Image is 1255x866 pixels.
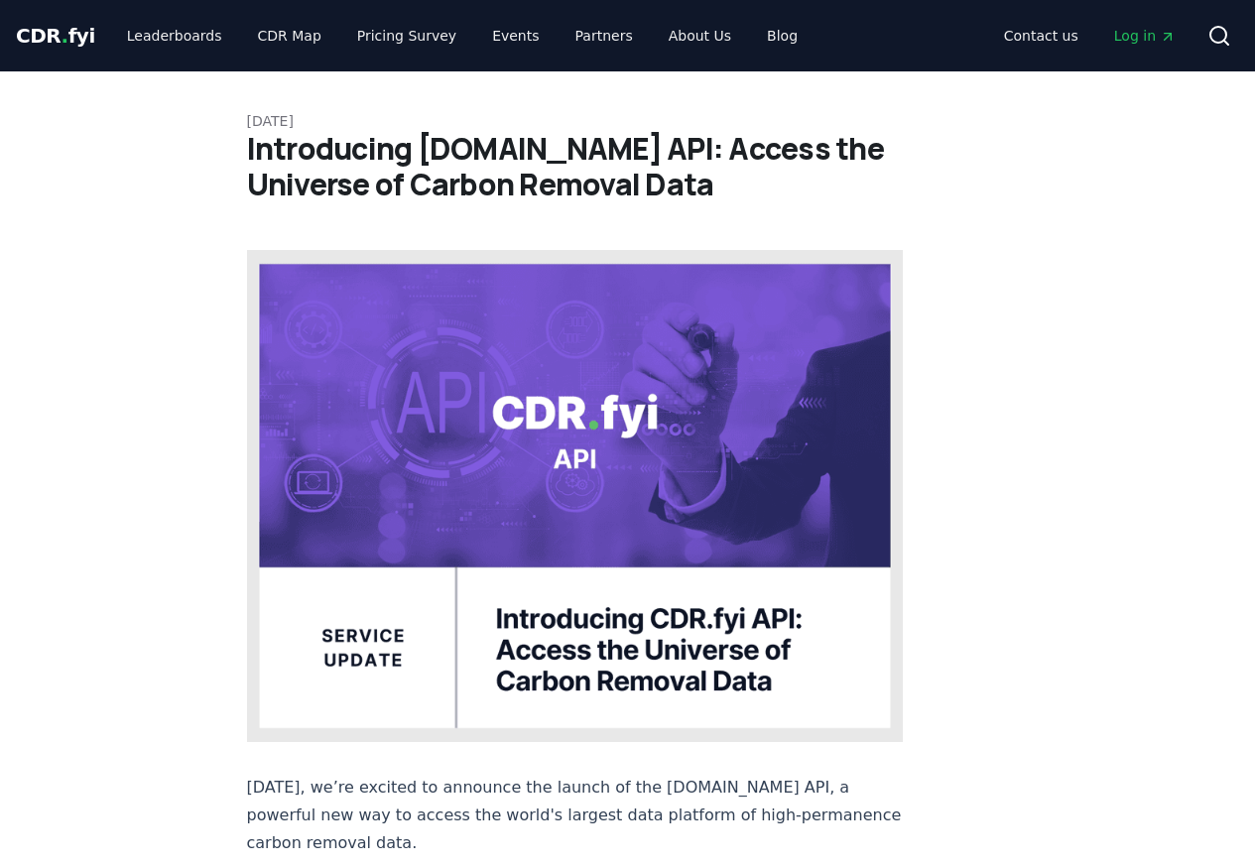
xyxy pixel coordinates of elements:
[16,24,95,48] span: CDR fyi
[560,18,649,54] a: Partners
[476,18,555,54] a: Events
[1098,18,1192,54] a: Log in
[247,774,904,857] p: [DATE], we’re excited to announce the launch of the [DOMAIN_NAME] API, a powerful new way to acce...
[62,24,68,48] span: .
[988,18,1192,54] nav: Main
[1114,26,1176,46] span: Log in
[247,111,1009,131] p: [DATE]
[242,18,337,54] a: CDR Map
[111,18,238,54] a: Leaderboards
[247,250,904,742] img: blog post image
[988,18,1094,54] a: Contact us
[247,131,1009,202] h1: Introducing [DOMAIN_NAME] API: Access the Universe of Carbon Removal Data
[751,18,814,54] a: Blog
[16,22,95,50] a: CDR.fyi
[341,18,472,54] a: Pricing Survey
[653,18,747,54] a: About Us
[111,18,814,54] nav: Main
